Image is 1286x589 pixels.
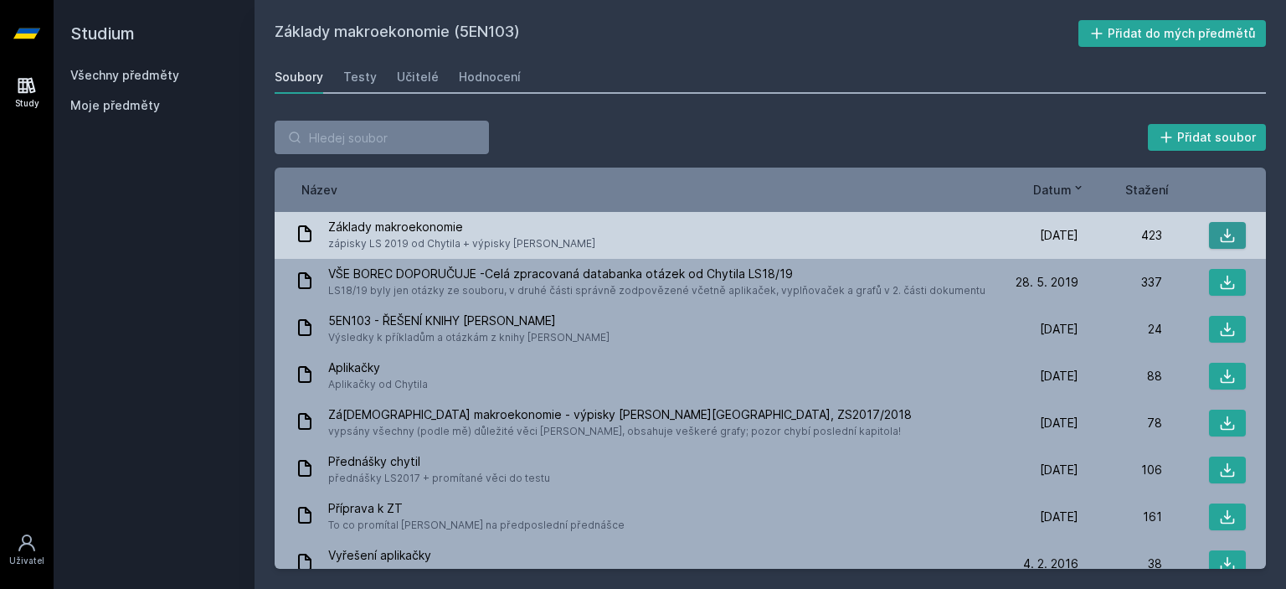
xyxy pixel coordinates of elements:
span: [DATE] [1040,415,1078,431]
a: Soubory [275,60,323,94]
a: Všechny předměty [70,68,179,82]
span: [DATE] [1040,509,1078,525]
div: Hodnocení [459,69,521,85]
div: Soubory [275,69,323,85]
span: Přednášky chytil [328,453,550,470]
span: 4. 2. 2016 [1023,555,1078,572]
a: Učitelé [397,60,439,94]
span: .... [328,564,431,581]
span: [DATE] [1040,368,1078,385]
span: přednášky LS2017 + promítané věci do testu [328,470,550,487]
span: zápisky LS 2019 od Chytila + výpisky [PERSON_NAME] [328,235,595,252]
span: [DATE] [1040,321,1078,338]
a: Hodnocení [459,60,521,94]
span: Moje předměty [70,97,160,114]
span: 28. 5. 2019 [1016,274,1078,291]
div: 78 [1078,415,1162,431]
button: Stažení [1125,181,1169,199]
span: 5EN103 - ŘEŠENÍ KNIHY [PERSON_NAME] [328,313,610,329]
div: 88 [1078,368,1162,385]
span: [DATE] [1040,462,1078,478]
h2: Základy makroekonomie (5EN103) [275,20,1078,47]
button: Přidat soubor [1148,124,1267,151]
button: Přidat do mých předmětů [1078,20,1267,47]
a: Testy [343,60,377,94]
span: To co promítal [PERSON_NAME] na předposlední přednášce [328,517,625,534]
button: Název [301,181,337,199]
div: 106 [1078,462,1162,478]
div: 24 [1078,321,1162,338]
button: Datum [1033,181,1085,199]
span: Aplikačky od Chytila [328,376,428,393]
span: Aplikačky [328,359,428,376]
div: Study [15,97,39,110]
a: Study [3,67,50,118]
span: Příprava k ZT [328,500,625,517]
span: Vyřešení aplikačky [328,547,431,564]
div: Testy [343,69,377,85]
span: Výsledky k příkladům a otázkám z knihy [PERSON_NAME] [328,329,610,346]
input: Hledej soubor [275,121,489,154]
span: Základy makroekonomie [328,219,595,235]
div: 161 [1078,509,1162,525]
a: Uživatel [3,524,50,576]
div: Uživatel [9,555,44,567]
span: VŠE BOREC DOPORUČUJE -Celá zpracovaná databanka otázek od Chytila LS18/19 [328,266,985,282]
div: 423 [1078,227,1162,244]
div: 38 [1078,555,1162,572]
span: Datum [1033,181,1072,199]
span: Zá[DEMOGRAPHIC_DATA] makroekonomie - výpisky [PERSON_NAME][GEOGRAPHIC_DATA], ZS2017/2018 [328,406,912,423]
div: 337 [1078,274,1162,291]
span: [DATE] [1040,227,1078,244]
span: vypsány všechny (podle mě) důležité věci [PERSON_NAME], obsahuje veškeré grafy; pozor chybí posle... [328,423,912,440]
span: LS18/19 byly jen otázky ze souboru, v druhé části správně zodpovězené včetně aplikaček, vyplňovač... [328,282,985,299]
div: Učitelé [397,69,439,85]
